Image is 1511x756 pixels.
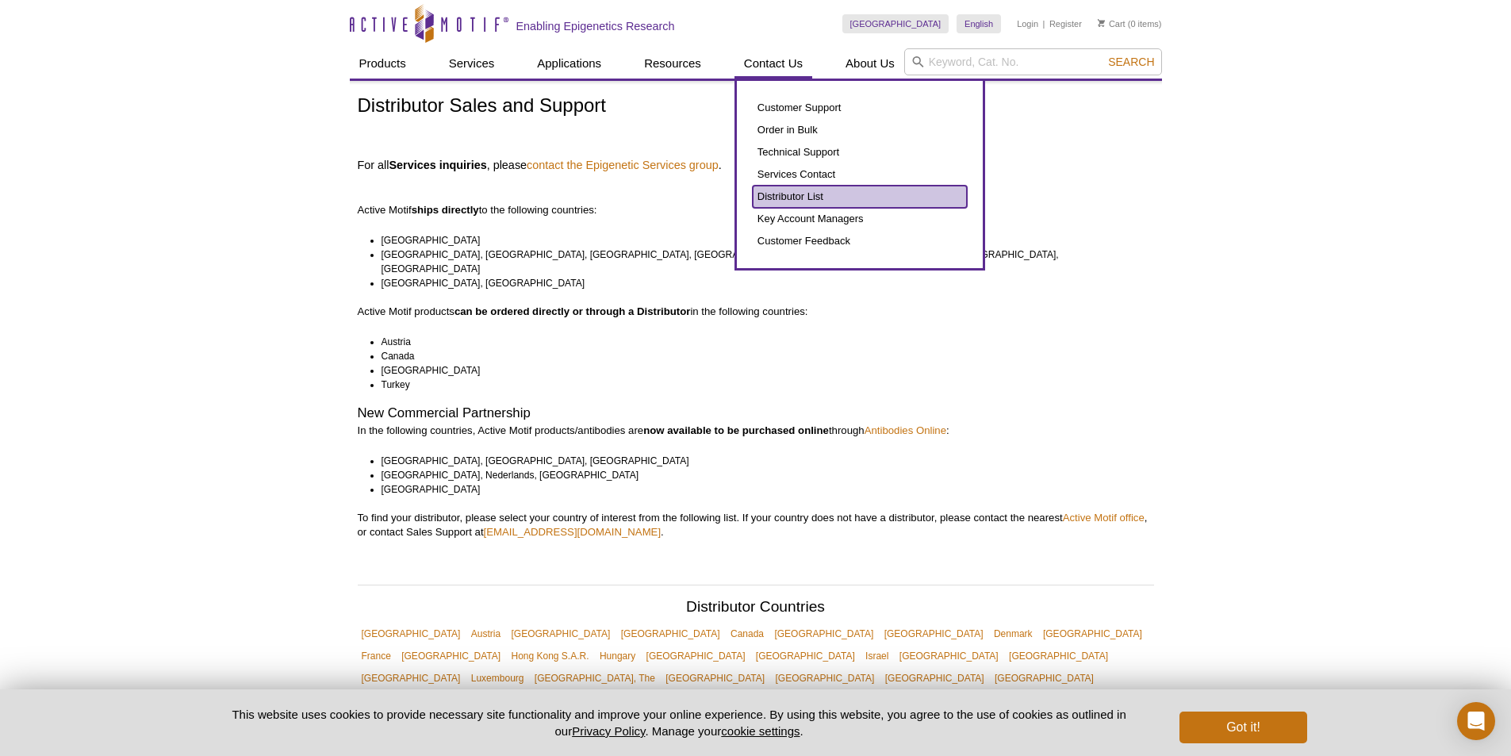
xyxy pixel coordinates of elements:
a: Contact Us [734,48,812,79]
p: To find your distributor, please select your country of interest from the following list. If your... [358,511,1154,539]
a: [GEOGRAPHIC_DATA] [770,623,877,645]
p: This website uses cookies to provide necessary site functionality and improve your online experie... [205,706,1154,739]
a: Hungary [596,645,639,667]
h2: Distributor Countries [358,600,1154,619]
p: Active Motif products in the following countries: [358,305,1154,319]
a: Register [1049,18,1082,29]
a: [GEOGRAPHIC_DATA] [358,667,465,689]
li: [GEOGRAPHIC_DATA], Nederlands, [GEOGRAPHIC_DATA] [382,468,1140,482]
li: Austria [382,335,1140,349]
a: [GEOGRAPHIC_DATA] [617,623,724,645]
button: cookie settings [721,724,800,738]
a: Antibodies Online [865,424,946,436]
input: Keyword, Cat. No. [904,48,1162,75]
a: Canada [727,623,768,645]
strong: now available to be purchased online [643,424,829,436]
a: [GEOGRAPHIC_DATA] [752,645,859,667]
a: Active Motif office [1063,512,1145,524]
a: [GEOGRAPHIC_DATA], The [531,667,659,689]
a: English [957,14,1001,33]
p: In the following countries, Active Motif products/antibodies are through : [358,424,1154,438]
li: (0 items) [1098,14,1162,33]
a: Products [350,48,416,79]
li: [GEOGRAPHIC_DATA], [GEOGRAPHIC_DATA], [GEOGRAPHIC_DATA], [GEOGRAPHIC_DATA], Nederlands, [GEOGRAPH... [382,248,1140,276]
a: Hong Kong S.A.R. [507,645,593,667]
a: Key Account Managers [753,208,967,230]
a: [GEOGRAPHIC_DATA] [881,667,988,689]
a: Services Contact [753,163,967,186]
a: Cart [1098,18,1126,29]
span: Search [1108,56,1154,68]
li: [GEOGRAPHIC_DATA], [GEOGRAPHIC_DATA], [GEOGRAPHIC_DATA] [382,454,1140,468]
h2: Enabling Epigenetics Research [516,19,675,33]
a: [GEOGRAPHIC_DATA] [507,623,614,645]
a: [GEOGRAPHIC_DATA] [642,645,750,667]
a: [GEOGRAPHIC_DATA] [842,14,949,33]
strong: can be ordered directly or through a Distributor [454,305,691,317]
strong: Services inquiries [389,159,486,171]
img: Your Cart [1098,19,1105,27]
li: [GEOGRAPHIC_DATA] [382,233,1140,248]
a: Denmark [990,623,1037,645]
li: [GEOGRAPHIC_DATA] [382,363,1140,378]
a: Technical Support [753,141,967,163]
a: Israel [861,645,892,667]
a: [GEOGRAPHIC_DATA] [991,667,1098,689]
strong: ships directly [412,204,479,216]
a: Customer Feedback [753,230,967,252]
li: | [1043,14,1045,33]
div: Open Intercom Messenger [1457,702,1495,740]
a: About Us [836,48,904,79]
a: [GEOGRAPHIC_DATA] [1039,623,1146,645]
h1: Distributor Sales and Support [358,95,1154,118]
a: Customer Support [753,97,967,119]
a: Austria [467,623,504,645]
a: Privacy Policy [572,724,645,738]
a: France [358,645,395,667]
button: Got it! [1179,712,1306,743]
a: Resources [635,48,711,79]
h2: New Commercial Partnership [358,406,1154,420]
button: Search [1103,55,1159,69]
a: [GEOGRAPHIC_DATA] [895,645,1003,667]
li: Canada [382,349,1140,363]
a: [EMAIL_ADDRESS][DOMAIN_NAME] [484,526,662,538]
a: [GEOGRAPHIC_DATA] [771,667,878,689]
a: Distributor List [753,186,967,208]
a: Login [1017,18,1038,29]
a: [GEOGRAPHIC_DATA] [358,623,465,645]
a: Services [439,48,504,79]
li: Turkey [382,378,1140,392]
a: contact the Epigenetic Services group [527,158,719,172]
a: Order in Bulk [753,119,967,141]
a: [GEOGRAPHIC_DATA] [662,667,769,689]
a: Applications [527,48,611,79]
a: [GEOGRAPHIC_DATA] [1005,645,1112,667]
a: [GEOGRAPHIC_DATA] [397,645,504,667]
a: [GEOGRAPHIC_DATA] [880,623,988,645]
li: [GEOGRAPHIC_DATA], [GEOGRAPHIC_DATA] [382,276,1140,290]
p: Active Motif to the following countries: [358,175,1154,217]
li: [GEOGRAPHIC_DATA] [382,482,1140,497]
h4: For all , please . [358,158,1154,172]
a: Luxembourg [467,667,528,689]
